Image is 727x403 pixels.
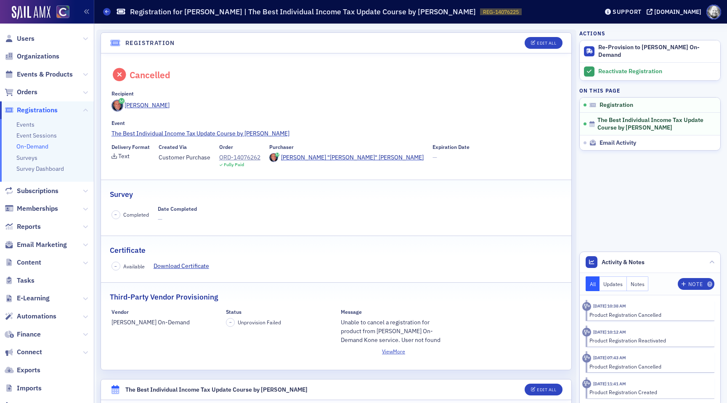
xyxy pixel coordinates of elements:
[627,276,649,291] button: Notes
[678,278,714,290] button: Note
[17,222,41,231] span: Reports
[5,222,41,231] a: Reports
[580,62,720,80] a: Reactivate Registration
[537,41,556,45] div: Edit All
[158,215,197,224] span: —
[123,262,145,270] span: Available
[600,139,636,147] span: Email Activity
[111,100,170,111] a: [PERSON_NAME]
[582,354,591,363] div: Activity
[17,52,59,61] span: Organizations
[593,381,626,387] time: 10/13/2025 11:41 AM
[582,328,591,337] div: Activity
[159,153,210,162] span: Customer Purchase
[589,363,708,370] div: Product Registration Cancelled
[111,129,561,138] a: The Best Individual Income Tax Update Course by [PERSON_NAME]
[5,258,41,267] a: Content
[537,387,556,392] div: Edit All
[226,309,241,315] div: Status
[5,366,40,375] a: Exports
[5,204,58,213] a: Memberships
[17,106,58,115] span: Registrations
[111,120,125,126] div: Event
[114,263,117,269] span: –
[238,319,281,326] span: Unprovision Failed
[118,154,130,159] div: Text
[17,276,34,285] span: Tasks
[5,87,37,97] a: Orders
[17,70,73,79] span: Events & Products
[110,189,133,200] h2: Survey
[5,52,59,61] a: Organizations
[5,347,42,357] a: Connect
[341,309,362,315] div: Message
[5,34,34,43] a: Users
[5,384,42,393] a: Imports
[589,388,708,396] div: Product Registration Created
[5,186,58,196] a: Subscriptions
[579,29,605,37] h4: Actions
[56,5,69,19] img: SailAMX
[12,6,50,19] img: SailAMX
[579,87,721,94] h4: On this page
[586,276,600,291] button: All
[219,144,233,150] div: Order
[5,312,56,321] a: Automations
[17,312,56,321] span: Automations
[5,240,67,249] a: Email Marketing
[593,329,626,335] time: 10/14/2025 10:12 AM
[269,153,424,162] a: [PERSON_NAME] "[PERSON_NAME]" [PERSON_NAME]
[130,7,476,17] h1: Registration for [PERSON_NAME] | The Best Individual Income Tax Update Course by [PERSON_NAME]
[688,282,703,286] div: Note
[582,379,591,388] div: Activity
[16,154,37,162] a: Surveys
[281,153,424,162] div: [PERSON_NAME] "[PERSON_NAME]" [PERSON_NAME]
[525,37,562,49] button: Edit All
[17,87,37,97] span: Orders
[110,245,146,256] h2: Certificate
[654,8,701,16] div: [DOMAIN_NAME]
[17,330,41,339] span: Finance
[17,294,50,303] span: E-Learning
[593,355,626,361] time: 10/14/2025 07:43 AM
[125,101,170,110] div: [PERSON_NAME]
[111,90,134,97] div: Recipient
[597,117,709,131] span: The Best Individual Income Tax Update Course by [PERSON_NAME]
[50,5,69,20] a: View Homepage
[525,384,562,395] button: Edit All
[125,39,175,48] h4: Registration
[600,276,627,291] button: Updates
[580,40,720,63] button: Re-Provision to [PERSON_NAME] On-Demand
[17,240,67,249] span: Email Marketing
[17,258,41,267] span: Content
[17,347,42,357] span: Connect
[598,68,716,75] div: Reactivate Registration
[5,294,50,303] a: E-Learning
[5,276,34,285] a: Tasks
[159,144,187,150] div: Created Via
[154,262,215,270] a: Download Certificate
[111,309,129,315] div: Vendor
[483,8,519,16] span: REG-14076225
[432,144,470,150] div: Expiration Date
[114,212,117,217] span: –
[589,337,708,344] div: Product Registration Reactivated
[16,165,64,172] a: Survey Dashboard
[5,70,73,79] a: Events & Products
[647,9,704,15] button: [DOMAIN_NAME]
[706,5,721,19] span: Profile
[125,385,308,394] div: The Best Individual Income Tax Update Course by [PERSON_NAME]
[123,211,149,218] span: Completed
[600,101,633,109] span: Registration
[17,384,42,393] span: Imports
[219,153,260,162] a: ORD-14076262
[269,144,294,150] div: Purchaser
[111,144,150,150] div: Delivery Format
[17,204,58,213] span: Memberships
[16,121,34,128] a: Events
[589,311,708,318] div: Product Registration Cancelled
[111,318,218,327] span: [PERSON_NAME] On-Demand
[613,8,642,16] div: Support
[5,106,58,115] a: Registrations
